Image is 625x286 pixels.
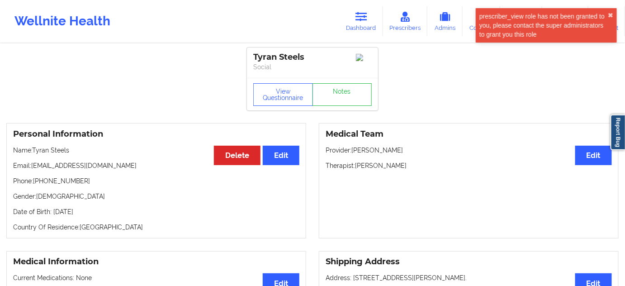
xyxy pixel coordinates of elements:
a: Coaches [463,6,500,36]
a: Dashboard [340,6,383,36]
p: Phone: [PHONE_NUMBER] [13,176,299,186]
p: Therapist: [PERSON_NAME] [326,161,612,170]
button: Edit [263,146,299,165]
p: Date of Birth: [DATE] [13,207,299,216]
h3: Medical Information [13,257,299,267]
button: Edit [575,146,612,165]
p: Current Medications: None [13,273,299,282]
p: Name: Tyran Steels [13,146,299,155]
img: Image%2Fplaceholer-image.png [356,54,372,61]
a: Admins [427,6,463,36]
a: Prescribers [383,6,428,36]
div: prescriber_view role has not been granted to you, please contact the super administrators to gran... [479,12,608,39]
p: Gender: [DEMOGRAPHIC_DATA] [13,192,299,201]
button: Delete [214,146,260,165]
p: Country Of Residence: [GEOGRAPHIC_DATA] [13,223,299,232]
a: Notes [312,83,372,106]
div: Tyran Steels [253,52,372,62]
h3: Personal Information [13,129,299,139]
p: Provider: [PERSON_NAME] [326,146,612,155]
h3: Medical Team [326,129,612,139]
a: Report Bug [611,114,625,150]
p: Social [253,62,372,71]
h3: Shipping Address [326,257,612,267]
button: close [608,12,613,19]
p: Email: [EMAIL_ADDRESS][DOMAIN_NAME] [13,161,299,170]
p: Address: [STREET_ADDRESS][PERSON_NAME]. [326,273,612,282]
button: View Questionnaire [253,83,313,106]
